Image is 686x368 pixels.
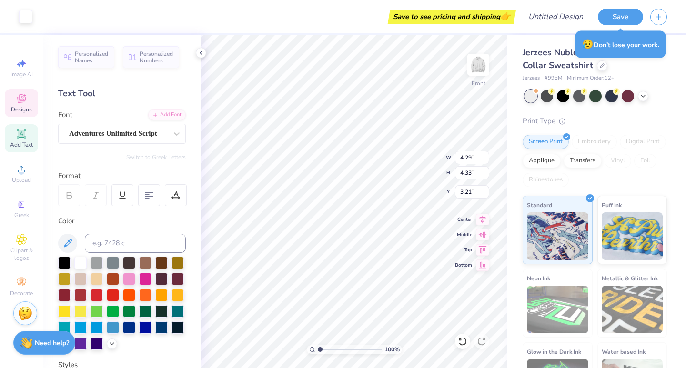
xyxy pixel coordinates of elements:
span: Top [455,247,472,253]
div: Digital Print [620,135,666,149]
img: Neon Ink [527,286,588,333]
div: Transfers [564,154,602,168]
span: Minimum Order: 12 + [567,74,615,82]
button: Switch to Greek Letters [126,153,186,161]
span: Standard [527,200,552,210]
span: Center [455,216,472,223]
label: Font [58,109,72,120]
span: Glow in the Dark Ink [527,347,581,357]
strong: Need help? [35,338,69,348]
span: Greek [14,211,29,219]
div: Format [58,170,187,181]
div: Front [472,79,485,88]
span: Image AI [10,70,33,78]
span: Bottom [455,262,472,269]
span: # 995M [545,74,562,82]
span: 100 % [384,345,400,354]
input: e.g. 7428 c [85,234,186,253]
div: Save to see pricing and shipping [390,10,514,24]
span: 👉 [500,10,511,22]
span: Designs [11,106,32,113]
span: Jerzees [523,74,540,82]
div: Color [58,216,186,227]
div: Applique [523,154,561,168]
button: Save [598,9,643,25]
div: Rhinestones [523,173,569,187]
span: Jerzees Nublend Quarter-Zip Cadet Collar Sweatshirt [523,47,665,71]
div: Embroidery [572,135,617,149]
img: Standard [527,212,588,260]
img: Puff Ink [602,212,663,260]
span: Upload [12,176,31,184]
span: Middle [455,231,472,238]
span: 😥 [582,38,594,50]
img: Front [469,55,488,74]
span: Personalized Numbers [140,50,173,64]
div: Text Tool [58,87,186,100]
span: Neon Ink [527,273,550,283]
span: Metallic & Glitter Ink [602,273,658,283]
div: Don’t lose your work. [575,31,666,58]
div: Add Font [148,109,186,120]
div: Vinyl [605,154,631,168]
img: Metallic & Glitter Ink [602,286,663,333]
div: Print Type [523,116,667,127]
div: Screen Print [523,135,569,149]
input: Untitled Design [521,7,591,26]
span: Add Text [10,141,33,149]
span: Decorate [10,289,33,297]
span: Water based Ink [602,347,646,357]
div: Foil [634,154,656,168]
span: Clipart & logos [5,247,38,262]
span: Puff Ink [602,200,622,210]
span: Personalized Names [75,50,109,64]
